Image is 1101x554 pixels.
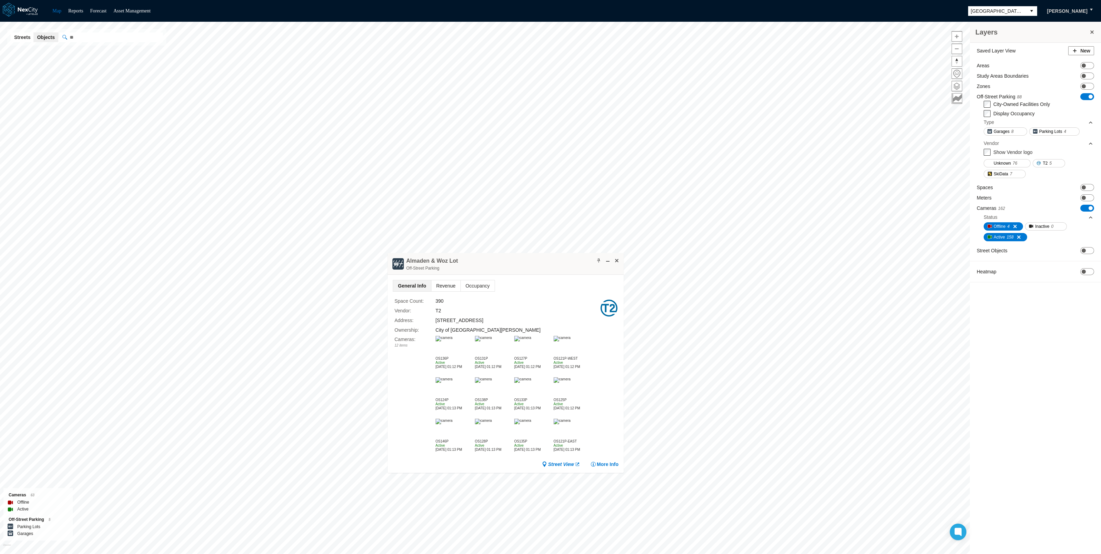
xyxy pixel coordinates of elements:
[436,402,445,406] span: Active
[406,257,458,272] div: Double-click to make header text selectable
[406,265,458,272] div: Off-Street Parking
[68,8,84,13] a: Reports
[90,8,106,13] a: Forecast
[514,419,531,424] img: camera
[994,223,1005,230] span: Offline
[952,56,962,67] button: Reset bearing to north
[952,68,962,79] button: Home
[993,111,1035,116] label: Display Occupancy
[514,365,549,369] div: [DATE] 01:12 PM
[554,419,571,424] img: camera
[436,361,445,365] span: Active
[1080,47,1090,54] span: New
[9,492,68,499] div: Cameras
[984,222,1023,231] button: Offline4
[977,184,993,191] label: Spaces
[554,398,588,402] div: OS125P
[52,8,61,13] a: Map
[984,117,1093,127] div: Type
[475,365,509,369] div: [DATE] 01:12 PM
[1017,95,1022,99] span: 88
[984,140,999,147] div: Vendor
[475,398,509,402] div: OS138P
[514,444,524,447] span: Active
[554,357,588,361] div: OS121P-WEST
[436,448,470,452] div: [DATE] 01:13 PM
[554,406,588,410] div: [DATE] 01:12 PM
[475,377,492,383] img: camera
[514,377,531,383] img: camera
[952,44,962,54] span: Zoom out
[554,448,588,452] div: [DATE] 01:13 PM
[994,234,1005,241] span: Active
[548,461,574,468] span: Street View
[394,343,436,348] div: 12 items
[436,419,452,424] img: camera
[994,160,1011,167] span: Unknown
[475,419,492,424] img: camera
[514,357,549,361] div: OS127P
[971,8,1023,14] span: [GEOGRAPHIC_DATA][PERSON_NAME]
[977,62,990,69] label: Areas
[977,83,990,90] label: Zones
[514,402,524,406] span: Active
[984,119,994,126] div: Type
[1040,5,1095,17] button: [PERSON_NAME]
[431,280,460,291] span: Revenue
[1039,128,1062,135] span: Parking Lots
[14,34,30,41] span: Streets
[994,128,1010,135] span: Garages
[984,212,1093,222] div: Status
[9,516,68,523] div: Off-Street Parking
[977,93,1022,100] label: Off-Street Parking
[475,439,509,444] div: OS128P
[994,171,1008,177] span: SkiData
[977,194,992,201] label: Meters
[542,461,580,468] a: Street View
[475,448,509,452] div: [DATE] 01:13 PM
[475,361,484,365] span: Active
[393,280,431,291] span: General Info
[984,138,1093,148] div: Vendor
[49,518,51,522] span: 5
[554,361,563,365] span: Active
[1007,234,1014,241] span: 158
[436,297,600,305] div: 390
[1013,160,1017,167] span: 76
[1068,46,1094,55] button: New
[591,461,618,468] button: More Info
[436,365,470,369] div: [DATE] 01:12 PM
[977,205,1005,212] label: Cameras
[1025,222,1067,231] button: Inactive0
[1049,160,1052,167] span: 5
[993,149,1033,155] label: Show Vendor logo
[33,32,58,42] button: Objects
[554,365,588,369] div: [DATE] 01:12 PM
[514,361,524,365] span: Active
[17,499,29,506] label: Offline
[554,336,571,341] img: camera
[514,398,549,402] div: OS133P
[1035,223,1049,230] span: Inactive
[554,439,588,444] div: OS121P-EAST
[1010,171,1012,177] span: 7
[394,337,416,342] label: Cameras :
[554,377,571,383] img: camera
[952,31,962,41] span: Zoom in
[1064,128,1066,135] span: 4
[436,377,452,383] img: camera
[436,307,600,314] div: T2
[475,402,484,406] span: Active
[977,247,1007,254] label: Street Objects
[394,307,436,314] label: Vendor :
[436,336,452,341] img: camera
[436,398,470,402] div: OS124P
[1033,159,1065,167] button: T25
[1047,8,1088,14] span: [PERSON_NAME]
[554,444,563,447] span: Active
[984,214,997,221] div: Status
[597,461,618,468] span: More Info
[37,34,55,41] span: Objects
[952,56,962,66] span: Reset bearing to north
[1043,160,1048,167] span: T2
